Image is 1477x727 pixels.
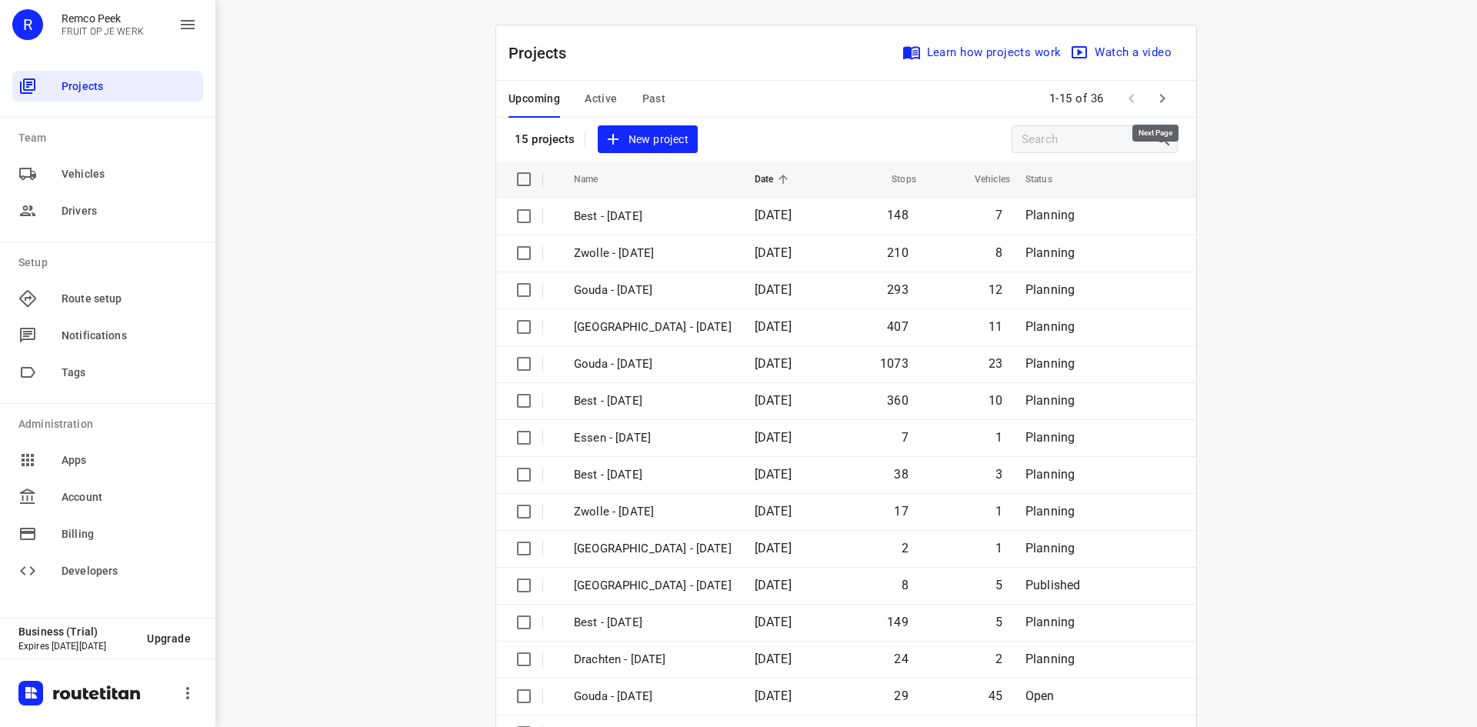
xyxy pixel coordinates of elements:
[887,393,909,408] span: 360
[1025,541,1075,555] span: Planning
[574,466,732,484] p: Best - Friday
[12,320,203,351] div: Notifications
[18,625,135,638] p: Business (Trial)
[894,689,908,703] span: 29
[1025,578,1081,592] span: Published
[574,282,732,299] p: Gouda - [DATE]
[598,125,698,154] button: New project
[872,170,916,188] span: Stops
[135,625,203,652] button: Upgrade
[995,467,1002,482] span: 3
[574,577,732,595] p: Gemeente Rotterdam - Thursday
[989,356,1002,371] span: 23
[755,467,792,482] span: [DATE]
[995,541,1002,555] span: 1
[902,541,909,555] span: 2
[574,170,618,188] span: Name
[755,541,792,555] span: [DATE]
[18,416,203,432] p: Administration
[574,318,732,336] p: [GEOGRAPHIC_DATA] - [DATE]
[62,203,197,219] span: Drivers
[62,563,197,579] span: Developers
[574,208,732,225] p: Best - [DATE]
[995,208,1002,222] span: 7
[12,357,203,388] div: Tags
[62,328,197,344] span: Notifications
[995,245,1002,260] span: 8
[887,615,909,629] span: 149
[755,430,792,445] span: [DATE]
[147,632,191,645] span: Upgrade
[894,652,908,666] span: 24
[1025,504,1075,519] span: Planning
[995,504,1002,519] span: 1
[574,429,732,447] p: Essen - Friday
[62,26,144,37] p: FRUIT OP JE WERK
[574,355,732,373] p: Gouda - [DATE]
[995,652,1002,666] span: 2
[574,688,732,705] p: Gouda - Wednesday
[989,689,1002,703] span: 45
[995,430,1002,445] span: 1
[1025,652,1075,666] span: Planning
[1025,282,1075,297] span: Planning
[574,245,732,262] p: Zwolle - [DATE]
[755,245,792,260] span: [DATE]
[1022,128,1154,152] input: Search projects
[902,578,909,592] span: 8
[1025,615,1075,629] span: Planning
[574,614,732,632] p: Best - Thursday
[12,482,203,512] div: Account
[574,651,732,669] p: Drachten - Thursday
[995,615,1002,629] span: 5
[902,430,909,445] span: 7
[1116,83,1147,114] span: Previous Page
[508,42,579,65] p: Projects
[755,319,792,334] span: [DATE]
[755,615,792,629] span: [DATE]
[1025,356,1075,371] span: Planning
[887,282,909,297] span: 293
[62,489,197,505] span: Account
[1043,82,1110,115] span: 1-15 of 36
[989,282,1002,297] span: 12
[585,89,617,108] span: Active
[12,71,203,102] div: Projects
[18,130,203,146] p: Team
[989,393,1002,408] span: 10
[755,170,794,188] span: Date
[12,519,203,549] div: Billing
[755,689,792,703] span: [DATE]
[62,12,144,25] p: Remco Peek
[989,319,1002,334] span: 11
[574,392,732,410] p: Best - Thursday
[894,504,908,519] span: 17
[515,132,575,146] p: 15 projects
[62,291,197,307] span: Route setup
[574,503,732,521] p: Zwolle - Friday
[607,130,688,149] span: New project
[12,9,43,40] div: R
[574,540,732,558] p: Antwerpen - Thursday
[755,282,792,297] span: [DATE]
[12,158,203,189] div: Vehicles
[62,166,197,182] span: Vehicles
[1025,170,1072,188] span: Status
[995,578,1002,592] span: 5
[1025,245,1075,260] span: Planning
[12,195,203,226] div: Drivers
[18,641,135,652] p: Expires [DATE][DATE]
[1025,689,1055,703] span: Open
[62,78,197,95] span: Projects
[894,467,908,482] span: 38
[508,89,560,108] span: Upcoming
[755,578,792,592] span: [DATE]
[62,526,197,542] span: Billing
[887,319,909,334] span: 407
[1025,319,1075,334] span: Planning
[755,652,792,666] span: [DATE]
[955,170,1010,188] span: Vehicles
[887,245,909,260] span: 210
[642,89,666,108] span: Past
[1025,467,1075,482] span: Planning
